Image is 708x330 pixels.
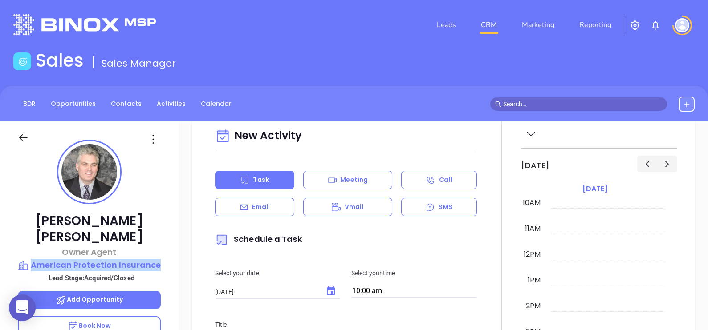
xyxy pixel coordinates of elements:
[576,16,615,34] a: Reporting
[102,56,176,70] span: Sales Manager
[675,18,689,32] img: user
[45,97,101,111] a: Opportunities
[13,14,156,35] img: logo
[215,287,318,296] input: MM/DD/YYYY
[650,20,661,31] img: iconNotification
[56,295,123,304] span: Add Opportunity
[439,202,452,212] p: SMS
[523,223,542,234] div: 11am
[345,202,364,212] p: Vmail
[68,321,111,330] span: Book Now
[106,97,147,111] a: Contacts
[215,268,341,278] p: Select your date
[657,156,677,172] button: Next day
[637,156,657,172] button: Previous day
[524,301,542,311] div: 2pm
[518,16,558,34] a: Marketing
[521,161,549,170] h2: [DATE]
[195,97,237,111] a: Calendar
[526,275,542,286] div: 1pm
[215,125,477,148] div: New Activity
[477,16,500,34] a: CRM
[503,99,663,109] input: Search…
[322,282,340,300] button: Choose date, selected date is Sep 3, 2025
[495,101,501,107] span: search
[61,144,117,200] img: profile-user
[340,175,368,185] p: Meeting
[151,97,191,111] a: Activities
[18,213,161,245] p: [PERSON_NAME] [PERSON_NAME]
[521,197,542,208] div: 10am
[581,183,610,195] a: [DATE]
[630,20,640,31] img: iconSetting
[22,272,161,284] p: Lead Stage: Acquired/Closed
[215,233,302,245] span: Schedule a Task
[18,246,161,258] p: Owner Agent
[439,175,452,185] p: Call
[215,320,477,330] p: Title
[36,50,84,71] h1: Sales
[18,259,161,271] a: American Protection Insurance
[433,16,460,34] a: Leads
[18,97,41,111] a: BDR
[522,249,542,260] div: 12pm
[351,268,477,278] p: Select your time
[252,202,270,212] p: Email
[253,175,269,185] p: Task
